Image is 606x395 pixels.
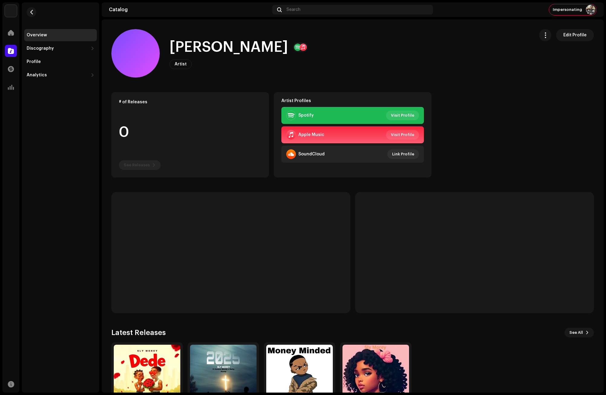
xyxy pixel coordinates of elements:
[569,327,583,339] span: See All
[27,59,41,64] div: Profile
[298,132,324,137] div: Apple Music
[24,69,97,81] re-m-nav-dropdown: Analytics
[387,149,419,159] button: Link Profile
[24,56,97,68] re-m-nav-item: Profile
[169,38,288,57] h1: [PERSON_NAME]
[111,92,269,178] re-o-card-data: # of Releases
[27,33,47,38] div: Overview
[563,29,587,41] span: Edit Profile
[109,7,270,12] div: Catalog
[298,152,325,157] div: SoundCloud
[386,130,419,140] button: Visit Profile
[5,5,17,17] img: 1c16f3de-5afb-4452-805d-3f3454e20b1b
[391,109,414,121] span: Visit Profile
[392,148,414,160] span: Link Profile
[553,7,582,12] span: Impersonating
[175,62,187,66] span: Artist
[27,73,47,78] div: Analytics
[386,111,419,120] button: Visit Profile
[391,129,414,141] span: Visit Profile
[287,7,300,12] span: Search
[281,98,311,103] strong: Artist Profiles
[586,5,595,15] img: 4d5094f2-79b7-4d70-9106-c98fd4e2f7fc
[111,328,166,337] h3: Latest Releases
[24,29,97,41] re-m-nav-item: Overview
[565,328,594,337] button: See All
[27,46,54,51] div: Discography
[556,29,594,41] button: Edit Profile
[24,42,97,55] re-m-nav-dropdown: Discography
[298,113,314,118] div: Spotify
